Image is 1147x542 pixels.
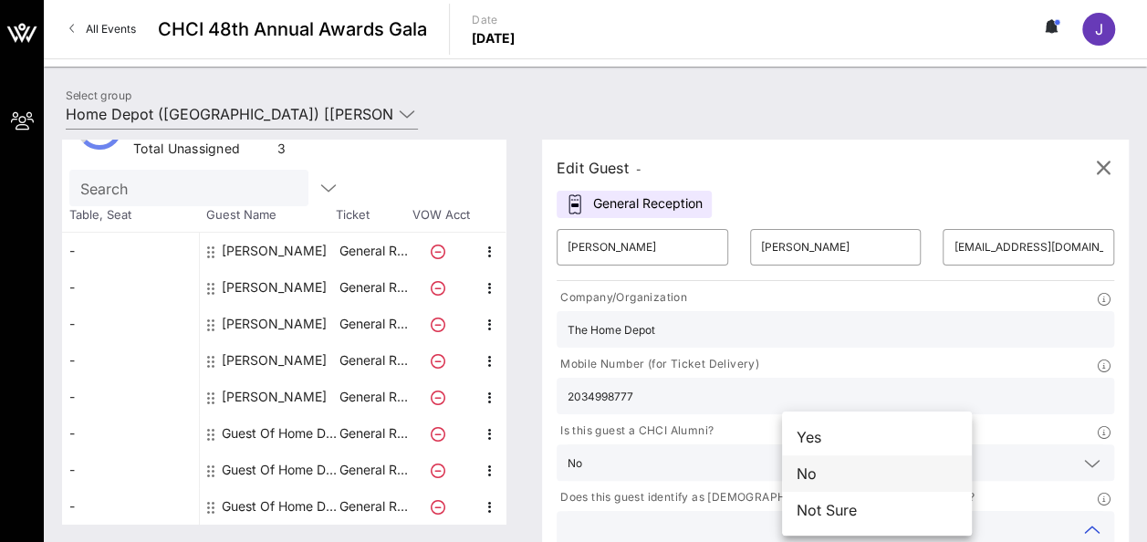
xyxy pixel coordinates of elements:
span: Ticket [336,206,409,224]
input: Last Name* [761,233,911,262]
div: Brett Layson [222,269,327,306]
div: Guest Of Home Depot [222,452,337,488]
div: Amber Yanez [222,233,327,269]
div: - [62,488,199,525]
div: Total Unassigned [133,140,270,162]
p: Is this guest a CHCI Alumni? [557,422,714,441]
div: Not Sure [782,492,972,528]
div: Julissa Chavez [222,342,327,379]
p: Company/Organization [557,288,687,307]
div: - [62,269,199,306]
div: Guest Of Home Depot [222,415,337,452]
p: General R… [337,379,410,415]
div: Edit Guest [557,155,641,181]
p: General R… [337,415,410,452]
div: No [782,455,972,492]
div: Santiago Bernardez [222,379,327,415]
div: Jose Montes de Oca [222,306,327,342]
p: General R… [337,452,410,488]
span: J [1095,20,1103,38]
p: General R… [337,233,410,269]
p: Does this guest identify as [DEMOGRAPHIC_DATA]/[DEMOGRAPHIC_DATA]? [557,488,975,507]
div: Guest Of Home Depot [222,488,337,525]
span: - [636,162,641,176]
div: - [62,415,199,452]
p: General R… [337,488,410,525]
div: - [62,306,199,342]
div: No [557,444,1114,481]
div: 3 [277,140,286,162]
p: [DATE] [472,29,516,47]
div: Yes [782,419,972,455]
span: Guest Name [199,206,336,224]
input: Email* [954,233,1103,262]
div: J [1082,13,1115,46]
p: General R… [337,342,410,379]
input: First Name* [568,233,717,262]
label: Select group [66,89,131,102]
div: General Reception [557,191,712,218]
span: CHCI 48th Annual Awards Gala [158,16,427,43]
span: All Events [86,22,136,36]
span: VOW Acct [409,206,473,224]
span: Table, Seat [62,206,199,224]
div: No [568,457,582,470]
div: - [62,452,199,488]
div: - [62,342,199,379]
p: Mobile Number (for Ticket Delivery) [557,355,759,374]
p: General R… [337,269,410,306]
a: All Events [58,15,147,44]
p: Date [472,11,516,29]
div: - [62,379,199,415]
p: General R… [337,306,410,342]
div: - [62,233,199,269]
